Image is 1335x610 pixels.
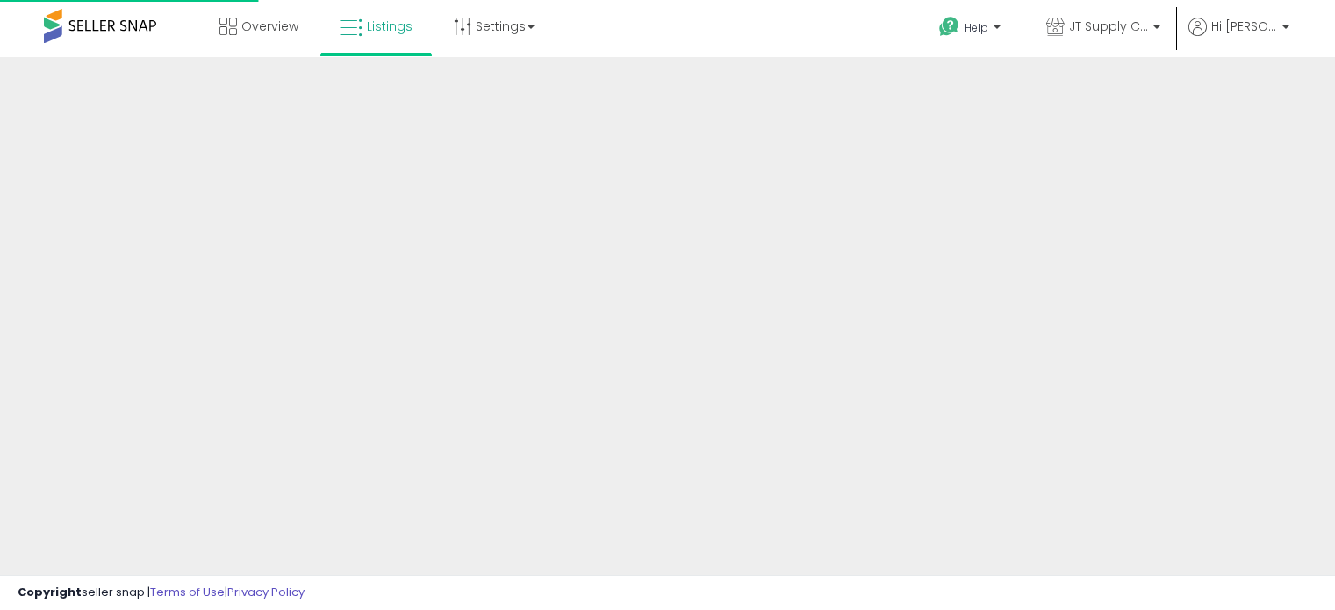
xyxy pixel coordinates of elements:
span: Listings [367,18,413,35]
span: Hi [PERSON_NAME] [1211,18,1277,35]
span: Overview [241,18,298,35]
a: Hi [PERSON_NAME] [1188,18,1289,57]
span: JT Supply Company [1069,18,1148,35]
span: Help [965,20,988,35]
strong: Copyright [18,584,82,600]
i: Get Help [938,16,960,38]
a: Terms of Use [150,584,225,600]
a: Privacy Policy [227,584,305,600]
a: Help [925,3,1018,57]
div: seller snap | | [18,585,305,601]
